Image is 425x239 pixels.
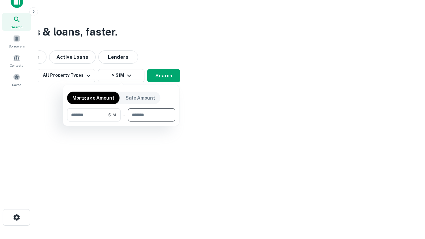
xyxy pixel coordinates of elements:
[392,186,425,218] iframe: Chat Widget
[126,94,155,102] p: Sale Amount
[72,94,114,102] p: Mortgage Amount
[108,112,116,118] span: $1M
[123,108,125,121] div: -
